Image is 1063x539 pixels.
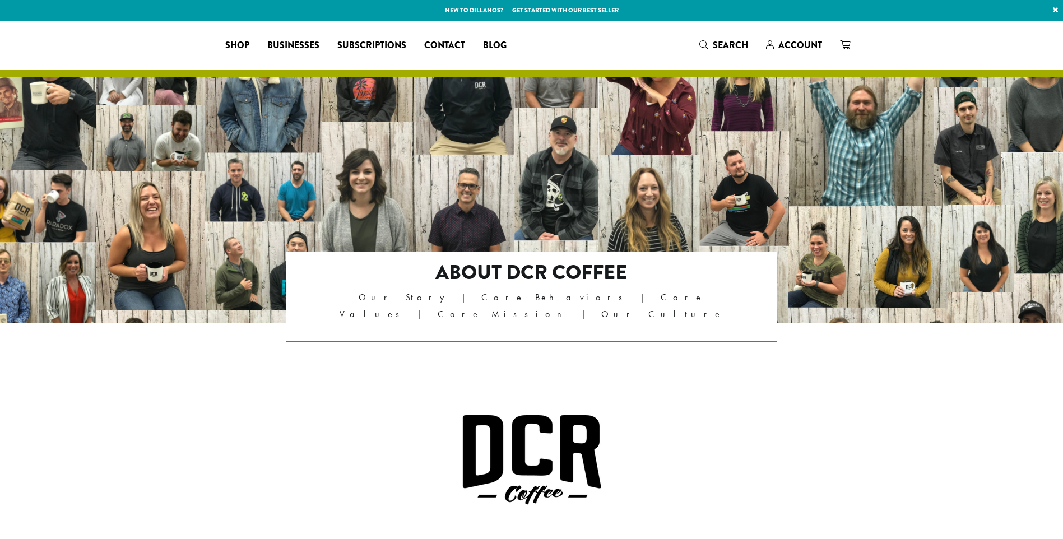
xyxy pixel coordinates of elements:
a: Search [690,36,757,54]
span: Search [713,39,748,52]
span: Shop [225,39,249,53]
span: Subscriptions [337,39,406,53]
a: Shop [216,36,258,54]
span: Account [778,39,822,52]
span: Blog [483,39,507,53]
a: Get started with our best seller [512,6,619,15]
img: DCR Coffee Logo [462,414,602,505]
h2: About DCR Coffee [334,261,729,285]
p: Our Story | Core Behaviors | Core Values | Core Mission | Our Culture [334,289,729,323]
span: Contact [424,39,465,53]
span: Businesses [267,39,319,53]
